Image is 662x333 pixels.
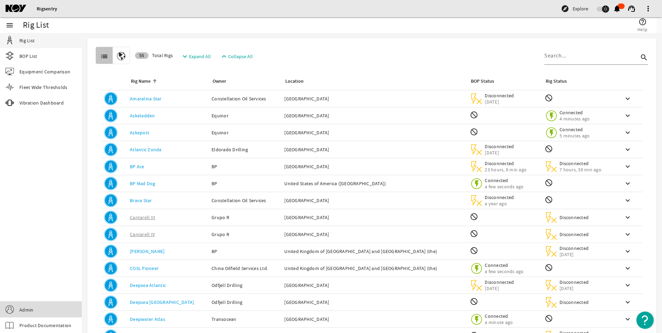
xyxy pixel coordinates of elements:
span: Connected [485,177,524,183]
button: more_vert [640,0,656,17]
mat-icon: notifications [613,4,621,13]
div: [GEOGRAPHIC_DATA] [284,163,464,170]
mat-icon: explore [561,4,569,13]
div: [GEOGRAPHIC_DATA] [284,129,464,136]
mat-icon: Rig Monitoring not available for this rig [545,314,553,323]
span: Disconnected [485,92,514,99]
span: Total Rigs [135,52,173,59]
span: Disconnected [485,143,514,150]
span: Disconnected [560,279,589,285]
div: Constellation Oil Services [212,197,279,204]
span: Disconnected [560,214,589,220]
span: Collapse All [228,53,253,60]
button: Expand All [178,50,214,63]
span: [DATE] [485,99,514,105]
span: Disconnected [485,279,514,285]
div: 55 [135,52,149,59]
a: Amaralina Star [130,96,162,102]
span: Connected [560,109,590,116]
mat-icon: keyboard_arrow_down [624,230,632,238]
a: Askeladden [130,112,155,119]
mat-icon: BOP Monitoring not available for this rig [470,297,478,306]
div: BOP Status [471,78,494,85]
mat-icon: keyboard_arrow_down [624,213,632,222]
span: Equipment Comparison [19,68,70,75]
div: [GEOGRAPHIC_DATA] [284,214,464,221]
div: United Kingdom of [GEOGRAPHIC_DATA] and [GEOGRAPHIC_DATA] (the) [284,248,464,255]
span: a year ago [485,200,514,207]
div: [GEOGRAPHIC_DATA] [284,316,464,323]
mat-icon: Rig Monitoring not available for this rig [545,196,553,204]
div: [GEOGRAPHIC_DATA] [284,299,464,306]
mat-icon: Rig Monitoring not available for this rig [545,263,553,272]
span: a minute ago [485,319,514,325]
div: [GEOGRAPHIC_DATA] [284,95,464,102]
span: Fleet Wide Thresholds [19,84,67,91]
span: [DATE] [560,285,589,291]
div: Equinor [212,112,279,119]
mat-icon: keyboard_arrow_down [624,94,632,103]
mat-icon: support_agent [627,4,636,13]
div: [GEOGRAPHIC_DATA] [284,146,464,153]
button: Open Resource Center [636,312,654,329]
a: Cantarell IV [130,231,155,237]
div: Equinor [212,129,279,136]
span: BOP List [19,53,37,60]
mat-icon: keyboard_arrow_down [624,196,632,205]
span: Vibration Dashboard [19,99,64,106]
div: Eldorado Drilling [212,146,279,153]
a: Atlantic Zonda [130,146,162,153]
div: [GEOGRAPHIC_DATA] [284,282,464,289]
mat-icon: expand_more [181,52,186,61]
div: China Oilfield Services Ltd. [212,265,279,272]
div: BP [212,248,279,255]
span: Connected [485,262,524,268]
mat-icon: Rig Monitoring not available for this rig [545,179,553,187]
span: Disconnected [560,231,589,237]
a: BP Mad Dog [130,180,155,187]
span: Connected [485,313,514,319]
div: Rig Status [546,78,567,85]
a: Cantarell III [130,214,155,220]
a: Askepott [130,129,149,136]
a: Rigsentry [37,6,57,12]
span: 5 minutes ago [560,133,590,139]
mat-icon: list [100,52,108,61]
span: 23 hours, 8 min ago [485,166,527,173]
span: Admin [19,306,33,313]
mat-icon: BOP Monitoring not available for this rig [470,246,478,255]
mat-icon: vibration [6,99,14,107]
mat-icon: BOP Monitoring not available for this rig [470,111,478,119]
div: Owner [213,78,226,85]
mat-icon: keyboard_arrow_down [624,145,632,154]
span: [DATE] [560,251,589,258]
div: Location [284,78,462,85]
span: Disconnected [485,160,527,166]
span: Disconnected [560,299,589,305]
button: Collapse All [217,50,256,63]
mat-icon: menu [6,21,14,29]
span: Rig List [19,37,35,44]
div: [GEOGRAPHIC_DATA] [284,231,464,238]
mat-icon: Rig Monitoring not available for this rig [545,145,553,153]
mat-icon: help_outline [638,18,647,26]
div: United Kingdom of [GEOGRAPHIC_DATA] and [GEOGRAPHIC_DATA] (the) [284,265,464,272]
span: Disconnected [560,245,589,251]
span: Product Documentation [19,322,71,329]
a: Brava Star [130,197,152,204]
div: Rig Name [131,78,151,85]
input: Search... [544,52,638,60]
span: [DATE] [485,150,514,156]
mat-icon: keyboard_arrow_down [624,281,632,289]
div: Odfjell Drilling [212,282,279,289]
mat-icon: BOP Monitoring not available for this rig [470,128,478,136]
div: Constellation Oil Services [212,95,279,102]
mat-icon: Rig Monitoring not available for this rig [545,94,553,102]
mat-icon: keyboard_arrow_down [624,128,632,137]
div: BP [212,180,279,187]
a: Deepsea Atlantic [130,282,166,288]
span: Disconnected [485,194,514,200]
mat-icon: BOP Monitoring not available for this rig [470,229,478,238]
button: Explore [558,3,591,14]
div: [GEOGRAPHIC_DATA] [284,197,464,204]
